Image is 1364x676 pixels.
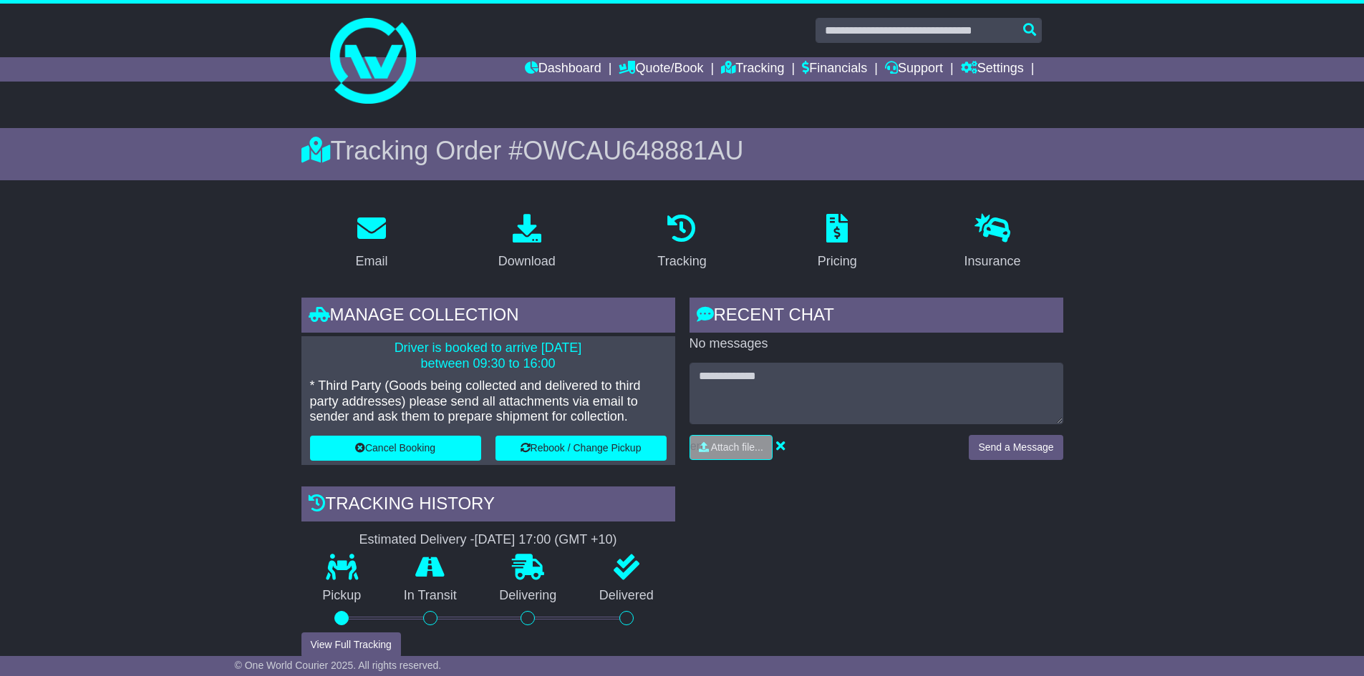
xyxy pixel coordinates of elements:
p: Pickup [301,588,383,604]
a: Settings [961,57,1024,82]
div: [DATE] 17:00 (GMT +10) [475,532,617,548]
div: Tracking Order # [301,135,1063,166]
div: Manage collection [301,298,675,336]
button: View Full Tracking [301,632,401,657]
div: RECENT CHAT [690,298,1063,336]
p: * Third Party (Goods being collected and delivered to third party addresses) please send all atta... [310,378,667,425]
div: Tracking [657,252,706,271]
a: Financials [802,57,867,82]
div: Estimated Delivery - [301,532,675,548]
a: Email [346,209,397,276]
p: In Transit [382,588,478,604]
button: Send a Message [969,435,1063,460]
button: Rebook / Change Pickup [495,436,667,461]
p: Delivered [578,588,675,604]
a: Insurance [955,209,1030,276]
div: Download [498,252,556,271]
p: Delivering [478,588,579,604]
div: Tracking history [301,486,675,525]
a: Tracking [648,209,715,276]
div: Pricing [818,252,857,271]
span: OWCAU648881AU [523,136,743,165]
div: Email [355,252,387,271]
button: Cancel Booking [310,436,481,461]
div: Insurance [964,252,1021,271]
span: © One World Courier 2025. All rights reserved. [235,660,442,671]
a: Dashboard [525,57,601,82]
a: Quote/Book [619,57,703,82]
a: Pricing [808,209,866,276]
a: Download [489,209,565,276]
a: Support [885,57,943,82]
a: Tracking [721,57,784,82]
p: No messages [690,336,1063,352]
p: Driver is booked to arrive [DATE] between 09:30 to 16:00 [310,341,667,371]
